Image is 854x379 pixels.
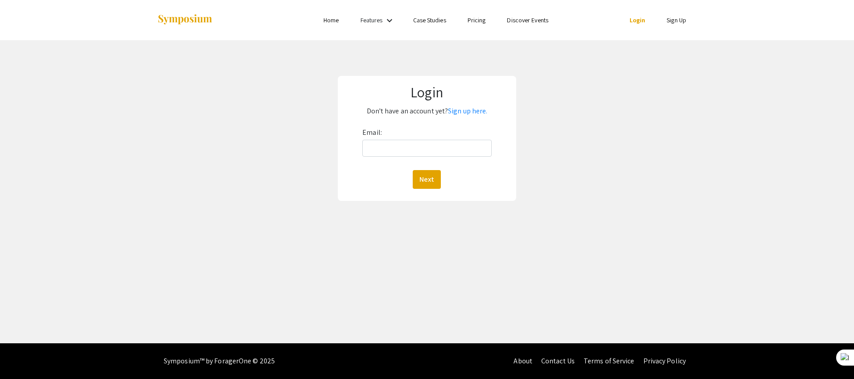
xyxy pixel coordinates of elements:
a: Terms of Service [584,356,634,366]
mat-icon: Expand Features list [384,15,395,26]
h1: Login [346,83,508,100]
a: About [514,356,532,366]
div: Symposium™ by ForagerOne © 2025 [164,343,275,379]
a: Login [630,16,646,24]
a: Features [361,16,383,24]
a: Contact Us [541,356,575,366]
a: Case Studies [413,16,446,24]
a: Home [323,16,339,24]
a: Sign up here. [448,106,487,116]
a: Discover Events [507,16,548,24]
a: Sign Up [667,16,686,24]
button: Next [413,170,441,189]
a: Pricing [468,16,486,24]
label: Email: [362,125,382,140]
p: Don't have an account yet? [346,104,508,118]
a: Privacy Policy [643,356,686,366]
img: Symposium by ForagerOne [157,14,213,26]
